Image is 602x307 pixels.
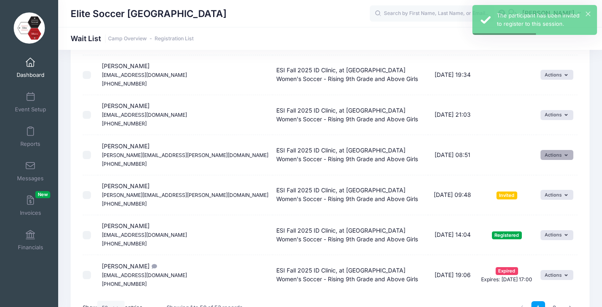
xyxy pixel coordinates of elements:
[428,175,477,215] td: [DATE] 09:48
[17,71,44,79] span: Dashboard
[273,95,428,135] td: ESI Fall 2025 ID Clinic, at [GEOGRAPHIC_DATA] Women's Soccer - Rising 9th Grade and Above Girls
[496,192,517,199] span: Invited
[481,276,532,282] small: Expires: [DATE] 17:00
[108,36,147,42] a: Camp Overview
[102,192,268,198] small: [PERSON_NAME][EMAIL_ADDRESS][PERSON_NAME][DOMAIN_NAME]
[273,215,428,255] td: ESI Fall 2025 ID Clinic, at [GEOGRAPHIC_DATA] Women's Soccer - Rising 9th Grade and Above Girls
[428,135,477,175] td: [DATE] 08:51
[517,4,590,23] button: [PERSON_NAME]
[102,120,147,127] small: [PHONE_NUMBER]
[102,222,187,247] span: [PERSON_NAME]
[71,4,226,23] h1: Elite Soccer [GEOGRAPHIC_DATA]
[11,53,50,82] a: Dashboard
[102,62,187,87] span: [PERSON_NAME]
[541,150,573,160] button: Actions
[102,102,187,127] span: [PERSON_NAME]
[497,12,590,28] div: The participant has been invited to register to this session.
[102,152,268,158] small: [PERSON_NAME][EMAIL_ADDRESS][PERSON_NAME][DOMAIN_NAME]
[428,95,477,135] td: [DATE] 21:03
[150,264,156,269] i: Dear Coach Ferguson, If a spot opens up for your upcoming camp on September 21st or if you can ac...
[18,244,43,251] span: Financials
[273,135,428,175] td: ESI Fall 2025 ID Clinic, at [GEOGRAPHIC_DATA] Women's Soccer - Rising 9th Grade and Above Girls
[102,182,268,207] span: [PERSON_NAME]
[428,215,477,255] td: [DATE] 14:04
[102,81,147,87] small: [PHONE_NUMBER]
[14,12,45,44] img: Elite Soccer Ithaca
[102,272,187,278] small: [EMAIL_ADDRESS][DOMAIN_NAME]
[102,161,147,167] small: [PHONE_NUMBER]
[428,55,477,95] td: [DATE] 19:34
[102,201,147,207] small: [PHONE_NUMBER]
[102,232,187,238] small: [EMAIL_ADDRESS][DOMAIN_NAME]
[71,34,194,43] h1: Wait List
[492,231,522,239] span: Registered
[273,55,428,95] td: ESI Fall 2025 ID Clinic, at [GEOGRAPHIC_DATA] Women's Soccer - Rising 9th Grade and Above Girls
[11,191,50,220] a: InvoicesNew
[102,263,187,287] span: [PERSON_NAME]
[102,281,147,287] small: [PHONE_NUMBER]
[541,230,573,240] button: Actions
[17,175,44,182] span: Messages
[11,226,50,255] a: Financials
[586,12,590,16] button: ×
[20,209,41,216] span: Invoices
[102,241,147,247] small: [PHONE_NUMBER]
[428,255,477,295] td: [DATE] 19:06
[496,267,518,275] span: Expired
[11,122,50,151] a: Reports
[102,142,268,167] span: [PERSON_NAME]
[35,191,50,198] span: New
[273,175,428,215] td: ESI Fall 2025 ID Clinic, at [GEOGRAPHIC_DATA] Women's Soccer - Rising 9th Grade and Above Girls
[20,140,40,147] span: Reports
[541,70,573,80] button: Actions
[11,88,50,117] a: Event Setup
[370,5,494,22] input: Search by First Name, Last Name, or Email...
[102,72,187,78] small: [EMAIL_ADDRESS][DOMAIN_NAME]
[273,255,428,295] td: ESI Fall 2025 ID Clinic, at [GEOGRAPHIC_DATA] Women's Soccer - Rising 9th Grade and Above Girls
[541,270,573,280] button: Actions
[541,110,573,120] button: Actions
[541,190,573,200] button: Actions
[11,157,50,186] a: Messages
[102,112,187,118] small: [EMAIL_ADDRESS][DOMAIN_NAME]
[15,106,46,113] span: Event Setup
[155,36,194,42] a: Registration List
